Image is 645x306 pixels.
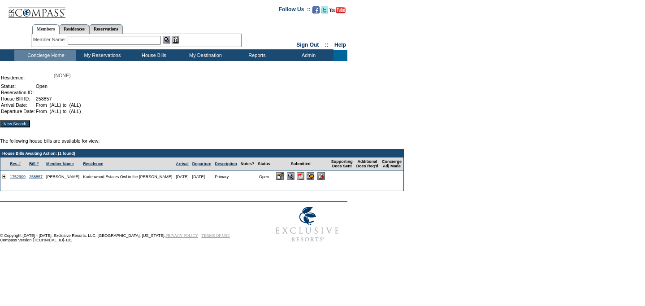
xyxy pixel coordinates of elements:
[329,7,346,13] img: Subscribe to our YouTube Channel
[165,233,198,238] a: PRIVACY POLICY
[312,6,320,13] img: Become our fan on Facebook
[307,172,314,180] input: Submit for Processing
[279,5,311,16] td: Follow Us ::
[1,96,35,101] td: House BIll ID:
[2,175,6,179] img: plus.gif
[230,50,282,61] td: Reports
[14,50,76,61] td: Concierge Home
[36,109,81,114] td: From (ALL) to (ALL)
[44,170,81,183] td: [PERSON_NAME]
[312,9,320,14] a: Become our fan on Facebook
[239,157,256,170] td: Notes?
[1,83,35,89] td: Status:
[380,157,403,170] td: Concierge Adj Made
[172,36,179,44] img: Reservations
[10,162,21,166] a: Res #
[317,172,325,180] input: Delete
[46,162,74,166] a: Member Name
[36,102,81,108] td: From (ALL) to (ALL)
[33,36,68,44] div: Member Name:
[29,162,39,166] a: Bill #
[89,24,123,34] a: Reservations
[36,96,81,101] td: 258857
[179,50,230,61] td: My Destination
[276,172,284,180] input: Edit
[256,170,272,183] td: Open
[1,109,35,114] td: Departure Date:
[29,175,43,179] a: 258857
[59,24,89,34] a: Residences
[1,102,35,108] td: Arrival Date:
[287,172,294,180] input: View
[202,233,230,238] a: TERMS OF USE
[36,83,81,89] td: Open
[213,170,239,183] td: Primary
[297,172,304,180] img: b_pdf.gif
[1,73,35,83] td: Residence:
[282,50,333,61] td: Admin
[174,170,190,183] td: [DATE]
[127,50,179,61] td: House Bills
[325,42,329,48] span: ::
[329,157,355,170] td: Supporting Docs Sent
[81,170,174,183] td: Kadenwood Estates Owl in the [PERSON_NAME]
[0,149,403,157] td: House Bills Awaiting Action: (1 found)
[76,50,127,61] td: My Reservations
[215,162,237,166] a: Description
[272,157,329,170] td: Submitted
[36,73,81,78] ul: (NONE)
[32,24,60,34] a: Members
[329,9,346,14] a: Subscribe to our YouTube Channel
[296,42,319,48] a: Sign Out
[321,6,328,13] img: Follow us on Twitter
[10,175,26,179] a: 1752909
[163,36,170,44] img: View
[192,162,212,166] a: Departure
[321,9,328,14] a: Follow us on Twitter
[190,170,213,183] td: [DATE]
[334,42,346,48] a: Help
[83,162,103,166] a: Residence
[1,90,35,95] td: Reservation ID:
[176,162,189,166] a: Arrival
[267,202,347,247] img: Exclusive Resorts
[256,157,272,170] td: Status
[355,157,380,170] td: Additional Docs Req'd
